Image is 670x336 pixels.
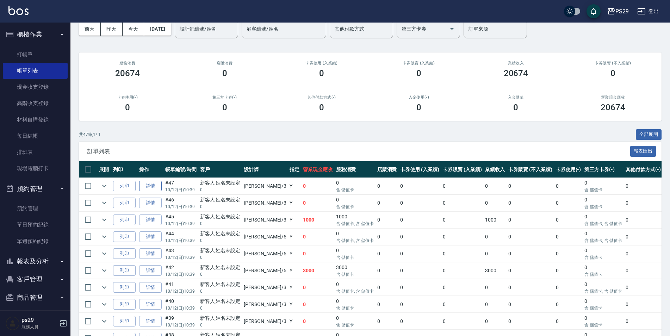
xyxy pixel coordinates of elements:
td: 0 [441,262,484,279]
th: 卡券販賣 (不入業績) [507,161,554,178]
td: 0 [398,229,441,245]
p: 含 儲值卡, 含 儲值卡 [584,220,622,227]
td: 0 [334,313,376,330]
a: 報表匯出 [630,148,656,154]
h2: 其他付款方式(-) [281,95,362,100]
div: 新客人 姓名未設定 [200,196,241,204]
p: 10/12 (日) 10:39 [165,271,197,278]
td: 0 [334,279,376,296]
p: 含 儲值卡, 含 儲值卡 [336,220,374,227]
div: 新客人 姓名未設定 [200,213,241,220]
img: Person [6,316,20,330]
p: 含 儲值卡 [336,271,374,278]
button: expand row [99,248,110,259]
h2: 店販消費 [185,61,265,66]
img: Logo [8,6,29,15]
h2: 第三方卡券(-) [185,95,265,100]
button: 列印 [113,248,136,259]
td: 0 [376,229,399,245]
button: 報表及分析 [3,252,68,270]
td: 0 [334,296,376,313]
p: 10/12 (日) 10:39 [165,322,197,328]
td: 0 [483,296,507,313]
td: 3000 [301,262,334,279]
td: 0 [301,296,334,313]
td: 0 [301,279,334,296]
p: 服務人員 [21,324,57,330]
h3: 0 [319,102,324,112]
p: 含 儲值卡 [584,254,622,261]
td: 1000 [301,212,334,228]
div: PS29 [615,7,629,16]
td: 0 [554,178,583,194]
h2: 入金使用(-) [379,95,459,100]
td: #46 [163,195,198,211]
td: Y [288,313,301,330]
td: Y [288,262,301,279]
p: 0 [200,204,241,210]
td: 0 [583,313,624,330]
p: 含 儲值卡 [584,322,622,328]
th: 服務消費 [334,161,376,178]
h2: 卡券使用 (入業績) [281,61,362,66]
td: Y [288,279,301,296]
td: Y [288,195,301,211]
h3: 0 [125,102,130,112]
td: 0 [624,279,663,296]
td: 0 [583,245,624,262]
p: 含 儲值卡 [336,322,374,328]
td: 0 [334,229,376,245]
p: 10/12 (日) 10:39 [165,204,197,210]
button: 前天 [79,23,101,36]
td: 0 [583,212,624,228]
div: 新客人 姓名未設定 [200,179,241,187]
td: 3000 [334,262,376,279]
th: 營業現金應收 [301,161,334,178]
td: #42 [163,262,198,279]
a: 高階收支登錄 [3,95,68,111]
p: 含 儲值卡, 含 儲值卡 [584,288,622,294]
td: [PERSON_NAME] /3 [242,178,288,194]
a: 帳單列表 [3,63,68,79]
td: 0 [483,195,507,211]
td: 0 [554,279,583,296]
button: 報表匯出 [630,146,656,157]
h3: 0 [222,102,227,112]
td: 0 [441,296,484,313]
p: 含 儲值卡 [584,305,622,311]
button: 列印 [113,214,136,225]
td: 0 [507,212,554,228]
h2: 入金儲值 [476,95,556,100]
td: 0 [583,229,624,245]
a: 詳情 [139,214,162,225]
div: 新客人 姓名未設定 [200,264,241,271]
td: 0 [507,296,554,313]
td: 0 [376,195,399,211]
td: 0 [624,296,663,313]
button: expand row [99,181,110,191]
td: 0 [441,245,484,262]
a: 現場電腦打卡 [3,160,68,176]
p: 含 儲值卡 [584,187,622,193]
a: 每日結帳 [3,128,68,144]
th: 卡券使用 (入業績) [398,161,441,178]
td: 0 [507,279,554,296]
td: 0 [376,262,399,279]
td: #39 [163,313,198,330]
td: 0 [398,279,441,296]
td: 0 [583,195,624,211]
td: 3000 [483,262,507,279]
td: 0 [483,245,507,262]
td: 0 [624,313,663,330]
td: 0 [554,262,583,279]
p: 0 [200,254,241,261]
td: [PERSON_NAME] /3 [242,296,288,313]
td: 0 [301,229,334,245]
button: save [587,4,601,18]
th: 第三方卡券(-) [583,161,624,178]
td: 0 [334,178,376,194]
a: 預約管理 [3,200,68,217]
td: 0 [334,245,376,262]
p: 10/12 (日) 10:39 [165,187,197,193]
button: expand row [99,316,110,326]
